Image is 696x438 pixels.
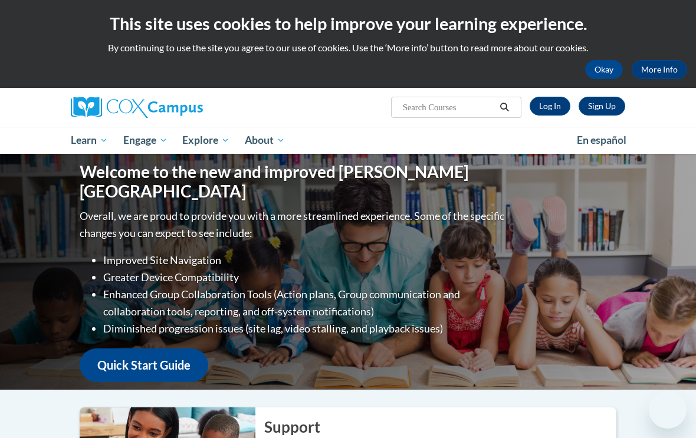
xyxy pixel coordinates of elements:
[585,60,623,79] button: Okay
[402,100,496,114] input: Search Courses
[103,269,507,286] li: Greater Device Compatibility
[237,127,293,154] a: About
[116,127,175,154] a: Engage
[103,252,507,269] li: Improved Site Navigation
[530,97,570,116] a: Log In
[632,60,687,79] a: More Info
[71,97,244,118] a: Cox Campus
[569,128,634,153] a: En español
[264,416,616,437] h2: Support
[62,127,634,154] div: Main menu
[182,133,229,147] span: Explore
[71,97,203,118] img: Cox Campus
[245,133,285,147] span: About
[103,286,507,320] li: Enhanced Group Collaboration Tools (Action plans, Group communication and collaboration tools, re...
[80,348,208,382] a: Quick Start Guide
[649,391,687,429] iframe: Button to launch messaging window
[579,97,625,116] a: Register
[80,208,507,242] p: Overall, we are proud to provide you with a more streamlined experience. Some of the specific cha...
[123,133,168,147] span: Engage
[9,12,687,35] h2: This site uses cookies to help improve your learning experience.
[500,103,510,112] i: 
[496,100,514,114] button: Search
[103,320,507,337] li: Diminished progression issues (site lag, video stalling, and playback issues)
[63,127,116,154] a: Learn
[71,133,108,147] span: Learn
[80,162,507,202] h1: Welcome to the new and improved [PERSON_NAME][GEOGRAPHIC_DATA]
[9,41,687,54] p: By continuing to use the site you agree to our use of cookies. Use the ‘More info’ button to read...
[175,127,237,154] a: Explore
[577,134,626,146] span: En español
